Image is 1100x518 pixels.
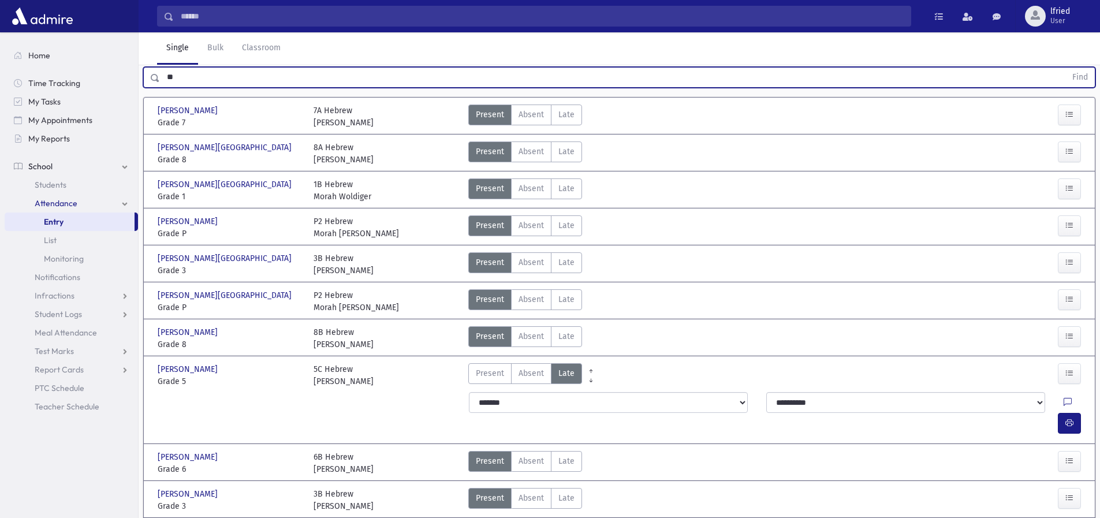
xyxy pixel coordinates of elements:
[35,290,74,301] span: Infractions
[558,455,575,467] span: Late
[5,157,138,176] a: School
[468,451,582,475] div: AttTypes
[28,50,50,61] span: Home
[519,182,544,195] span: Absent
[519,330,544,342] span: Absent
[158,463,302,475] span: Grade 6
[35,346,74,356] span: Test Marks
[5,74,138,92] a: Time Tracking
[5,342,138,360] a: Test Marks
[519,293,544,305] span: Absent
[476,219,504,232] span: Present
[158,500,302,512] span: Grade 3
[1050,16,1070,25] span: User
[5,323,138,342] a: Meal Attendance
[314,105,374,129] div: 7A Hebrew [PERSON_NAME]
[35,364,84,375] span: Report Cards
[35,309,82,319] span: Student Logs
[35,198,77,208] span: Attendance
[158,363,220,375] span: [PERSON_NAME]
[35,401,99,412] span: Teacher Schedule
[5,268,138,286] a: Notifications
[158,228,302,240] span: Grade P
[314,451,374,475] div: 6B Hebrew [PERSON_NAME]
[314,178,371,203] div: 1B Hebrew Morah Woldiger
[158,375,302,387] span: Grade 5
[476,146,504,158] span: Present
[44,254,84,264] span: Monitoring
[558,330,575,342] span: Late
[5,286,138,305] a: Infractions
[158,252,294,264] span: [PERSON_NAME][GEOGRAPHIC_DATA]
[5,46,138,65] a: Home
[35,272,80,282] span: Notifications
[158,338,302,351] span: Grade 8
[468,178,582,203] div: AttTypes
[5,194,138,213] a: Attendance
[519,367,544,379] span: Absent
[158,488,220,500] span: [PERSON_NAME]
[158,289,294,301] span: [PERSON_NAME][GEOGRAPHIC_DATA]
[5,305,138,323] a: Student Logs
[28,161,53,172] span: School
[476,330,504,342] span: Present
[28,115,92,125] span: My Appointments
[468,252,582,277] div: AttTypes
[5,360,138,379] a: Report Cards
[5,397,138,416] a: Teacher Schedule
[158,264,302,277] span: Grade 3
[35,180,66,190] span: Students
[1050,7,1070,16] span: lfried
[314,326,374,351] div: 8B Hebrew [PERSON_NAME]
[468,363,582,387] div: AttTypes
[519,455,544,467] span: Absent
[558,367,575,379] span: Late
[44,235,57,245] span: List
[558,293,575,305] span: Late
[233,32,290,65] a: Classroom
[468,141,582,166] div: AttTypes
[158,117,302,129] span: Grade 7
[5,111,138,129] a: My Appointments
[5,176,138,194] a: Students
[558,219,575,232] span: Late
[314,215,399,240] div: P2 Hebrew Morah [PERSON_NAME]
[468,326,582,351] div: AttTypes
[28,96,61,107] span: My Tasks
[519,219,544,232] span: Absent
[476,367,504,379] span: Present
[314,252,374,277] div: 3B Hebrew [PERSON_NAME]
[5,129,138,148] a: My Reports
[1065,68,1095,87] button: Find
[314,141,374,166] div: 8A Hebrew [PERSON_NAME]
[5,249,138,268] a: Monitoring
[5,92,138,111] a: My Tasks
[468,215,582,240] div: AttTypes
[158,154,302,166] span: Grade 8
[5,379,138,397] a: PTC Schedule
[519,256,544,269] span: Absent
[28,133,70,144] span: My Reports
[158,141,294,154] span: [PERSON_NAME][GEOGRAPHIC_DATA]
[558,492,575,504] span: Late
[314,488,374,512] div: 3B Hebrew [PERSON_NAME]
[35,327,97,338] span: Meal Attendance
[558,146,575,158] span: Late
[519,492,544,504] span: Absent
[158,191,302,203] span: Grade 1
[476,492,504,504] span: Present
[158,326,220,338] span: [PERSON_NAME]
[198,32,233,65] a: Bulk
[558,109,575,121] span: Late
[157,32,198,65] a: Single
[476,182,504,195] span: Present
[558,256,575,269] span: Late
[468,289,582,314] div: AttTypes
[476,455,504,467] span: Present
[468,105,582,129] div: AttTypes
[5,231,138,249] a: List
[519,146,544,158] span: Absent
[314,363,374,387] div: 5C Hebrew [PERSON_NAME]
[476,109,504,121] span: Present
[468,488,582,512] div: AttTypes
